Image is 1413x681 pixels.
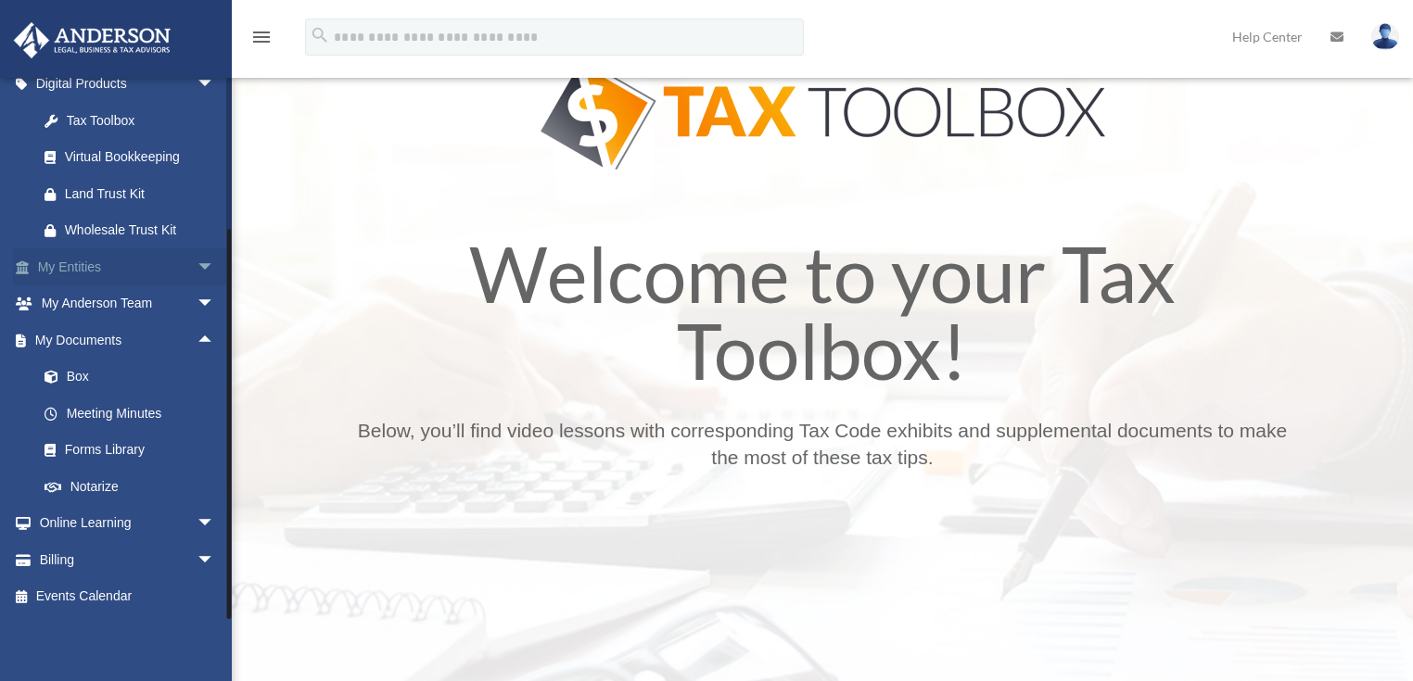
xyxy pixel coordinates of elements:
a: Digital Productsarrow_drop_down [13,66,243,103]
h1: Welcome to your Tax Toolbox! [350,235,1294,398]
img: Tax Tool Box Logo [541,61,1105,170]
a: Virtual Bookkeeping [26,139,243,176]
img: User Pic [1371,23,1399,50]
a: My Anderson Teamarrow_drop_down [13,285,243,322]
span: arrow_drop_down [197,541,234,579]
a: Tax Toolbox [26,102,234,139]
a: Online Learningarrow_drop_down [13,505,243,542]
div: Tax Toolbox [65,109,210,132]
p: Below, you’ll find video lessons with corresponding Tax Code exhibits and supplemental documents ... [350,417,1294,472]
div: Land Trust Kit [65,183,220,206]
a: Land Trust Kit [26,175,243,212]
div: Wholesale Trust Kit [65,219,220,242]
a: My Entitiesarrow_drop_down [13,248,243,285]
i: search [310,25,330,45]
div: Virtual Bookkeeping [65,145,220,169]
a: My Documentsarrow_drop_up [13,322,243,359]
span: arrow_drop_down [197,285,234,323]
span: arrow_drop_up [197,322,234,359]
a: Box [26,359,243,396]
a: Meeting Minutes [26,395,243,432]
span: arrow_drop_down [197,505,234,543]
a: Events Calendar [13,578,243,615]
a: Forms Library [26,432,243,469]
span: arrow_drop_down [197,66,234,104]
span: arrow_drop_down [197,248,234,286]
img: Anderson Advisors Platinum Portal [8,22,176,58]
a: menu [250,32,273,48]
a: Notarize [26,468,243,505]
a: Wholesale Trust Kit [26,212,243,249]
i: menu [250,26,273,48]
a: Billingarrow_drop_down [13,541,243,578]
